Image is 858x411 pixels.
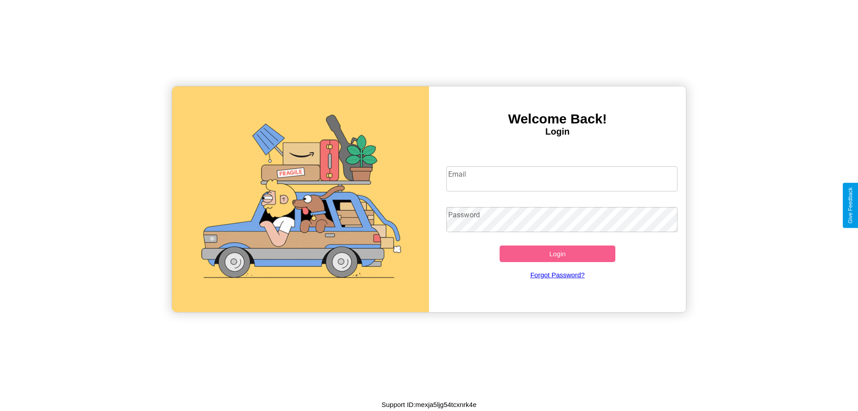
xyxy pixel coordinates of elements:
button: Login [500,246,615,262]
h3: Welcome Back! [429,111,686,127]
a: Forgot Password? [442,262,673,288]
h4: Login [429,127,686,137]
div: Give Feedback [847,187,854,224]
img: gif [172,86,429,312]
p: Support ID: mexja5ljg54tcxnrk4e [382,398,477,411]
